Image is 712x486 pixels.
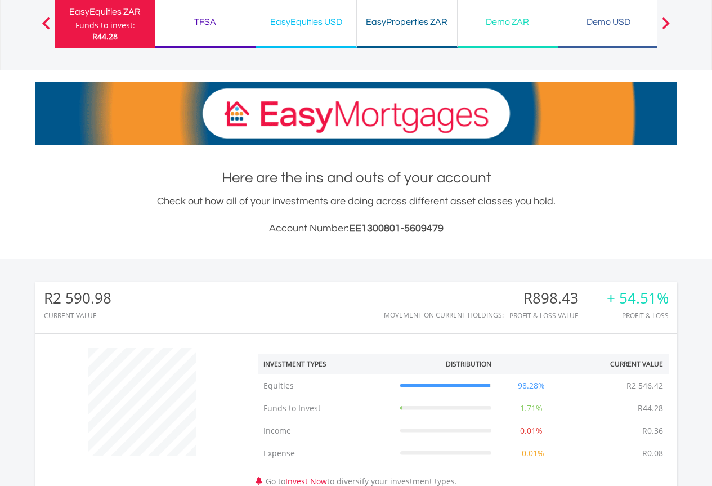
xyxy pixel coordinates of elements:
[509,312,593,319] div: Profit & Loss Value
[364,14,450,30] div: EasyProperties ZAR
[637,420,669,442] td: R0.36
[75,20,135,31] div: Funds to invest:
[263,14,350,30] div: EasyEquities USD
[258,354,395,374] th: Investment Types
[607,290,669,306] div: + 54.51%
[92,31,118,42] span: R44.28
[446,359,491,369] div: Distribution
[464,14,551,30] div: Demo ZAR
[258,442,395,465] td: Expense
[62,4,149,20] div: EasyEquities ZAR
[497,374,566,397] td: 98.28%
[258,397,395,420] td: Funds to Invest
[384,311,504,319] div: Movement on Current Holdings:
[35,23,57,34] button: Previous
[566,354,669,374] th: Current Value
[35,168,677,188] h1: Here are the ins and outs of your account
[44,312,111,319] div: CURRENT VALUE
[162,14,249,30] div: TFSA
[632,397,669,420] td: R44.28
[35,194,677,237] div: Check out how all of your investments are doing across different asset classes you hold.
[497,420,566,442] td: 0.01%
[497,397,566,420] td: 1.71%
[565,14,652,30] div: Demo USD
[634,442,669,465] td: -R0.08
[621,374,669,397] td: R2 546.42
[497,442,566,465] td: -0.01%
[349,223,444,234] span: EE1300801-5609479
[35,221,677,237] h3: Account Number:
[607,312,669,319] div: Profit & Loss
[44,290,111,306] div: R2 590.98
[258,374,395,397] td: Equities
[655,23,677,34] button: Next
[258,420,395,442] td: Income
[35,82,677,145] img: EasyMortage Promotion Banner
[509,290,593,306] div: R898.43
